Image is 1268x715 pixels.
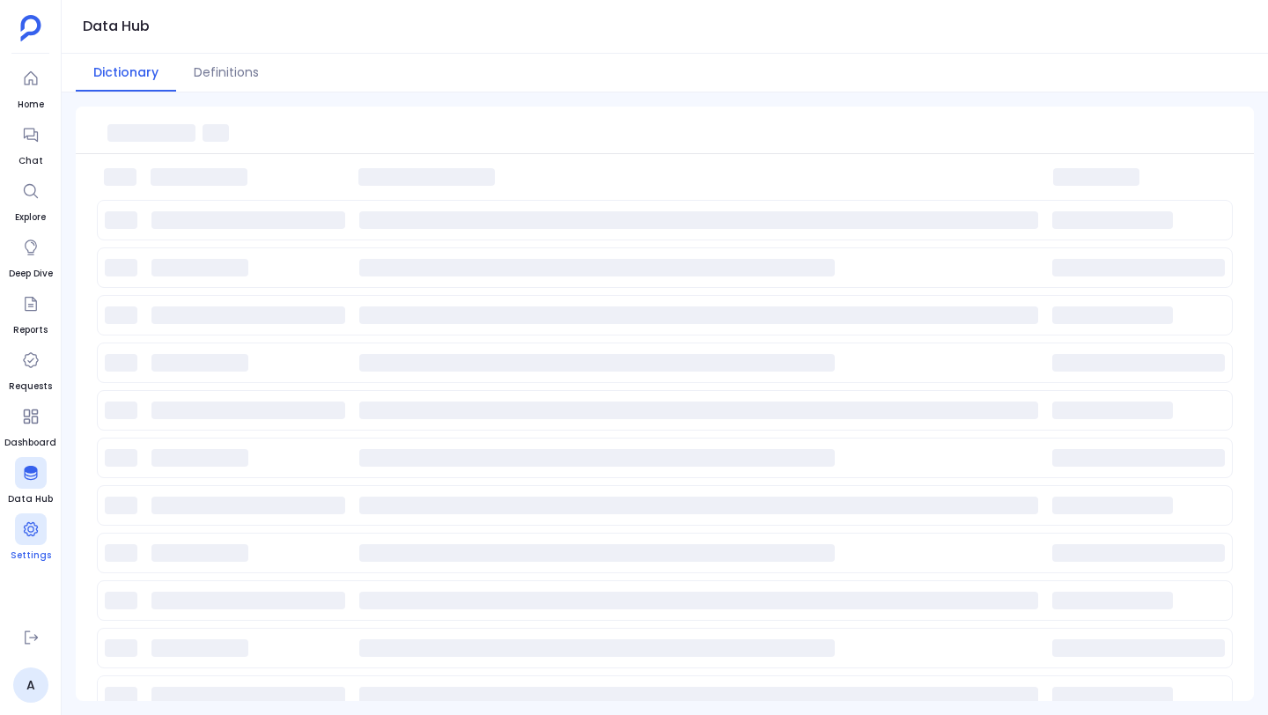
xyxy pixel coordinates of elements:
a: Requests [9,344,52,394]
h1: Data Hub [83,14,150,39]
a: Reports [13,288,48,337]
a: Home [15,63,47,112]
a: A [13,667,48,703]
a: Chat [15,119,47,168]
a: Explore [15,175,47,225]
span: Settings [11,549,51,563]
span: Requests [9,380,52,394]
a: Dashboard [4,401,56,450]
span: Chat [15,154,47,168]
button: Dictionary [76,54,176,92]
span: Dashboard [4,436,56,450]
span: Explore [15,210,47,225]
a: Settings [11,513,51,563]
img: petavue logo [20,15,41,41]
span: Reports [13,323,48,337]
a: Data Hub [8,457,53,506]
span: Home [15,98,47,112]
a: Deep Dive [9,232,53,281]
span: Data Hub [8,492,53,506]
button: Definitions [176,54,276,92]
span: Deep Dive [9,267,53,281]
